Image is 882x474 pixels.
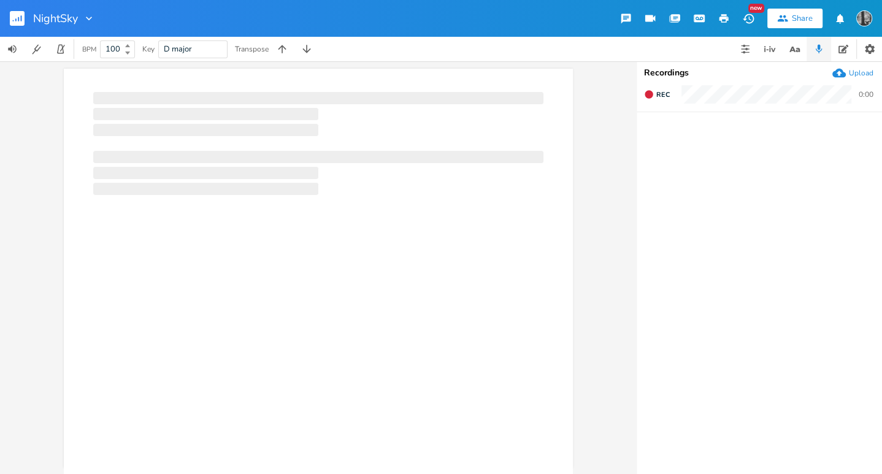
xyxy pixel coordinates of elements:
button: New [736,7,761,29]
div: 0:00 [859,91,873,98]
div: Upload [849,68,873,78]
span: D major [164,44,192,55]
button: Rec [639,85,675,104]
div: Key [142,45,155,53]
div: Share [792,13,813,24]
div: Recordings [644,69,875,77]
button: Upload [832,66,873,80]
span: NightSky [33,13,78,24]
button: Share [767,9,823,28]
span: Rec [656,90,670,99]
img: Jordan Bagheri [856,10,872,26]
div: BPM [82,46,96,53]
div: New [748,4,764,13]
div: Transpose [235,45,269,53]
